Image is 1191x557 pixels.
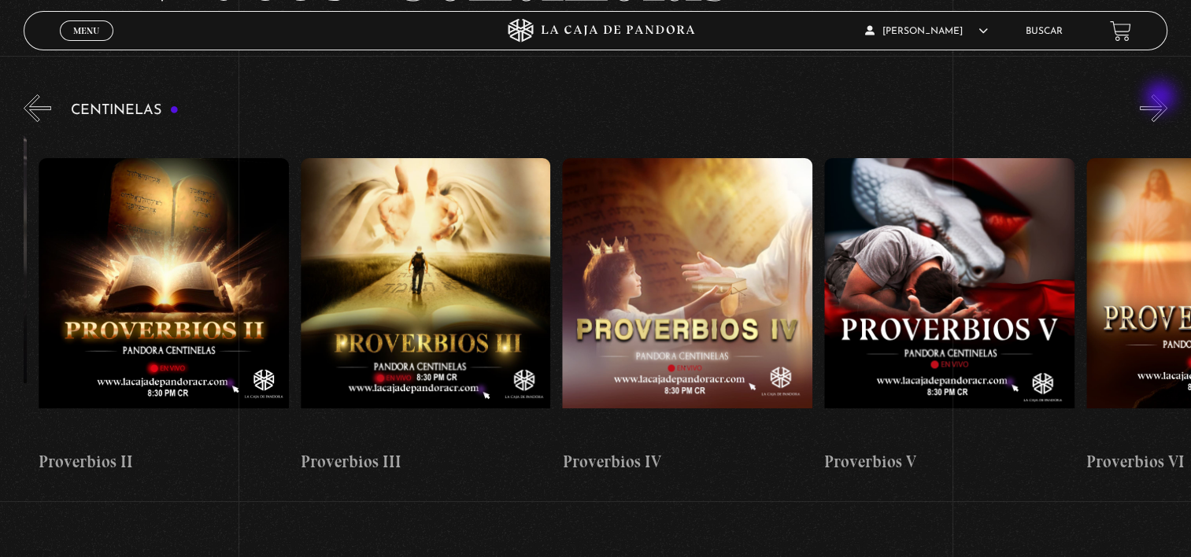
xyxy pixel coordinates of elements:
[824,134,1074,500] a: Proverbios V
[71,103,179,118] h3: Centinelas
[562,449,812,474] h4: Proverbios IV
[1140,94,1167,122] button: Next
[39,449,289,474] h4: Proverbios II
[562,134,812,500] a: Proverbios IV
[1026,27,1063,36] a: Buscar
[824,449,1074,474] h4: Proverbios V
[73,26,99,35] span: Menu
[865,27,988,36] span: [PERSON_NAME]
[1110,20,1131,42] a: View your shopping cart
[68,39,105,50] span: Cerrar
[39,134,289,500] a: Proverbios II
[301,449,551,474] h4: Proverbios III
[24,94,51,122] button: Previous
[301,134,551,500] a: Proverbios III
